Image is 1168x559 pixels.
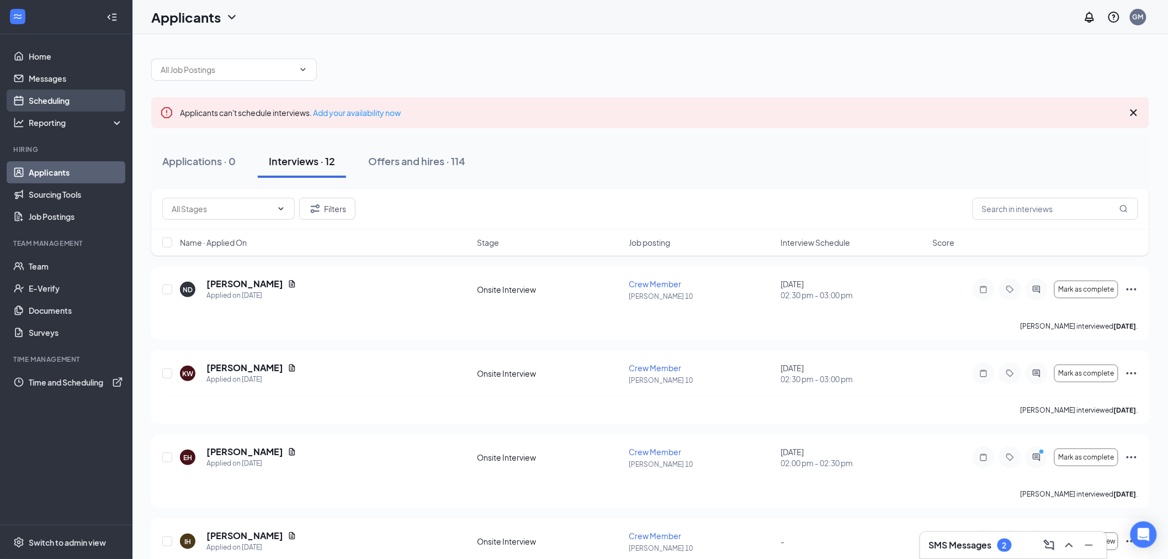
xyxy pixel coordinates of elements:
div: Applied on [DATE] [206,374,296,385]
svg: Ellipses [1125,451,1138,464]
button: Mark as complete [1054,449,1118,466]
div: Applied on [DATE] [206,458,296,469]
div: KW [182,369,193,378]
button: ChevronUp [1060,536,1078,554]
span: 02:30 pm - 03:00 pm [781,289,926,300]
button: Filter Filters [299,198,355,220]
span: Name · Applied On [180,237,247,248]
div: 2 [1002,541,1007,550]
h5: [PERSON_NAME] [206,278,283,290]
div: GM [1133,12,1144,22]
div: Offers and hires · 114 [368,154,465,168]
svg: WorkstreamLogo [12,11,23,22]
div: Onsite Interview [477,536,622,547]
span: 02:30 pm - 03:00 pm [781,373,926,384]
span: Crew Member [629,279,682,289]
a: Surveys [29,321,123,344]
p: [PERSON_NAME] interviewed . [1021,321,1138,331]
p: [PERSON_NAME] 10 [629,460,774,469]
div: [DATE] [781,446,926,468]
div: TIME MANAGEMENT [13,355,121,364]
input: All Job Postings [161,64,294,76]
svg: ChevronUp [1063,539,1076,552]
svg: Document [288,279,296,288]
svg: Collapse [107,12,118,23]
p: [PERSON_NAME] 10 [629,544,774,553]
div: IH [184,537,191,546]
a: Documents [29,299,123,321]
a: Applicants [29,161,123,183]
svg: Tag [1004,285,1017,294]
svg: MagnifyingGlass [1119,204,1128,213]
a: Messages [29,67,123,89]
a: Job Postings [29,205,123,228]
svg: ComposeMessage [1043,539,1056,552]
button: ComposeMessage [1040,536,1058,554]
div: [DATE] [781,362,926,384]
svg: Note [977,453,990,462]
div: ND [183,285,193,294]
h5: [PERSON_NAME] [206,530,283,542]
div: Reporting [29,117,124,128]
svg: Ellipses [1125,535,1138,548]
b: [DATE] [1114,322,1137,330]
svg: Analysis [13,117,24,128]
svg: Tag [1004,453,1017,462]
svg: QuestionInfo [1107,10,1121,24]
svg: Tag [1004,369,1017,378]
span: Mark as complete [1059,453,1114,461]
a: Scheduling [29,89,123,112]
span: Crew Member [629,363,682,373]
span: Score [933,237,955,248]
svg: ChevronDown [225,10,238,24]
input: All Stages [172,203,272,215]
a: Time and SchedulingExternalLink [29,371,123,393]
span: Crew Member [629,447,682,457]
h3: SMS Messages [929,539,992,551]
div: [DATE] [781,278,926,300]
span: 02:00 pm - 02:30 pm [781,457,926,468]
svg: ChevronDown [299,65,307,74]
div: Onsite Interview [477,284,622,295]
p: [PERSON_NAME] interviewed . [1021,405,1138,415]
svg: Error [160,106,173,119]
button: Mark as complete [1054,365,1118,382]
div: Applied on [DATE] [206,290,296,301]
h5: [PERSON_NAME] [206,362,283,374]
a: Sourcing Tools [29,183,123,205]
span: Job posting [629,237,671,248]
span: Mark as complete [1059,370,1114,377]
div: Onsite Interview [477,452,622,463]
div: Switch to admin view [29,537,106,548]
div: Applications · 0 [162,154,236,168]
a: Home [29,45,123,67]
p: [PERSON_NAME] 10 [629,376,774,385]
svg: ActiveChat [1030,369,1043,378]
svg: Cross [1127,106,1140,119]
span: Mark as complete [1059,286,1114,293]
svg: Document [288,531,296,540]
button: Minimize [1080,536,1098,554]
svg: Note [977,369,990,378]
svg: Note [977,285,990,294]
button: Mark as complete [1054,281,1118,298]
svg: ActiveChat [1030,285,1043,294]
svg: Ellipses [1125,283,1138,296]
a: Add your availability now [313,108,401,118]
div: Team Management [13,239,121,248]
div: Interviews · 12 [269,154,335,168]
svg: Document [288,447,296,456]
svg: ChevronDown [277,204,285,213]
div: Applied on [DATE] [206,542,296,553]
div: Open Intercom Messenger [1130,521,1157,548]
svg: PrimaryDot [1037,449,1050,457]
span: - [781,536,785,546]
a: Team [29,255,123,277]
div: EH [183,453,192,462]
b: [DATE] [1114,406,1137,414]
svg: Filter [309,202,322,215]
h1: Applicants [151,8,221,27]
svg: Settings [13,537,24,548]
svg: Notifications [1083,10,1096,24]
span: Interview Schedule [781,237,851,248]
